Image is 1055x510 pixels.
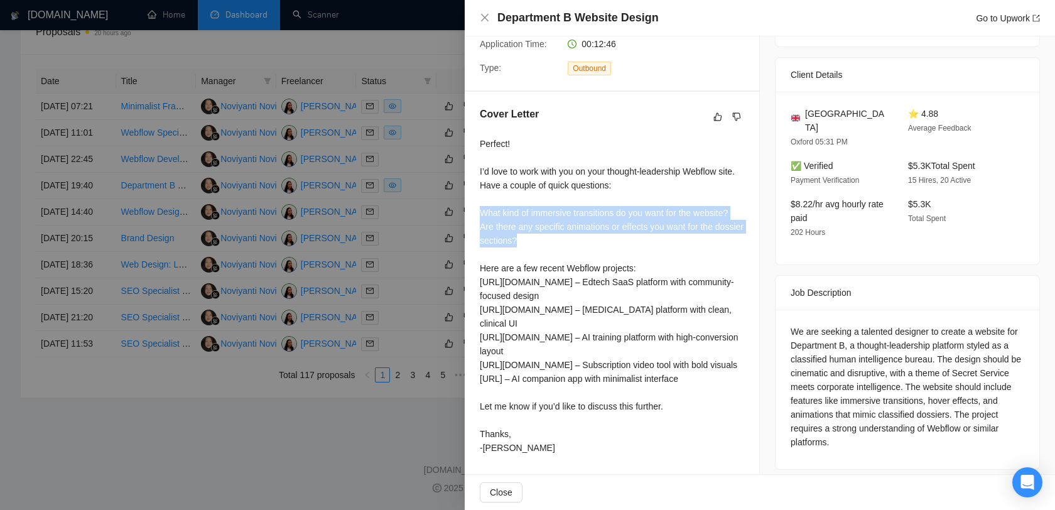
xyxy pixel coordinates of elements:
[732,112,741,122] span: dislike
[1012,467,1042,497] div: Open Intercom Messenger
[480,63,501,73] span: Type:
[791,325,1024,449] div: We are seeking a talented designer to create a website for Department B, a thought-leadership pla...
[568,40,576,48] span: clock-circle
[976,13,1040,23] a: Go to Upworkexport
[791,176,859,185] span: Payment Verification
[480,39,547,49] span: Application Time:
[805,107,888,134] span: [GEOGRAPHIC_DATA]
[908,124,971,133] span: Average Feedback
[791,161,833,171] span: ✅ Verified
[480,13,490,23] button: Close
[568,62,611,75] span: Outbound
[908,176,971,185] span: 15 Hires, 20 Active
[791,228,825,237] span: 202 Hours
[791,138,848,146] span: Oxford 05:31 PM
[480,107,539,122] h5: Cover Letter
[729,109,744,124] button: dislike
[480,13,490,23] span: close
[713,112,722,122] span: like
[480,482,522,502] button: Close
[490,486,512,499] span: Close
[791,276,1024,310] div: Job Description
[791,199,884,223] span: $8.22/hr avg hourly rate paid
[710,109,725,124] button: like
[480,137,744,455] div: Perfect! I’d love to work with you on your thought-leadership Webflow site. Have a couple of quic...
[582,39,616,49] span: 00:12:46
[497,10,659,26] h4: Department B Website Design
[908,161,975,171] span: $5.3K Total Spent
[791,58,1024,92] div: Client Details
[908,109,938,119] span: ⭐ 4.88
[908,214,946,223] span: Total Spent
[908,199,931,209] span: $5.3K
[791,114,800,122] img: 🇬🇧
[1032,14,1040,22] span: export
